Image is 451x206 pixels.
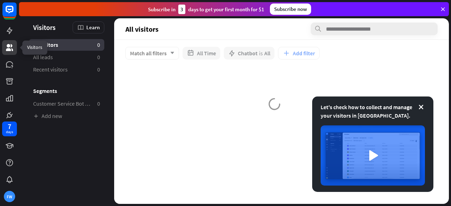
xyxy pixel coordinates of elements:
a: Recent visitors 0 [29,64,104,75]
div: 7 [8,123,11,130]
div: Let's check how to collect and manage your visitors in [GEOGRAPHIC_DATA]. [321,103,425,120]
span: Recent visitors [33,66,68,73]
span: All visitors [33,41,58,49]
div: Subscribe now [270,4,311,15]
a: All leads 0 [29,51,104,63]
a: 7 days [2,121,17,136]
aside: 0 [97,100,100,107]
button: Open LiveChat chat widget [6,3,27,24]
a: Customer Service Bot — Newsletter 0 [29,98,104,110]
span: Learn [86,24,100,31]
span: Visitors [33,23,56,31]
span: All visitors [125,25,159,33]
span: All leads [33,54,53,61]
aside: 0 [97,66,100,73]
aside: 0 [97,41,100,49]
a: Add new [29,110,104,122]
aside: 0 [97,54,100,61]
div: days [6,130,13,135]
div: Subscribe in days to get your first month for $1 [148,5,264,14]
div: 3 [178,5,185,14]
h3: Segments [29,87,104,94]
img: image [321,125,425,186]
span: Customer Service Bot — Newsletter [33,100,92,107]
div: FW [4,191,15,202]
